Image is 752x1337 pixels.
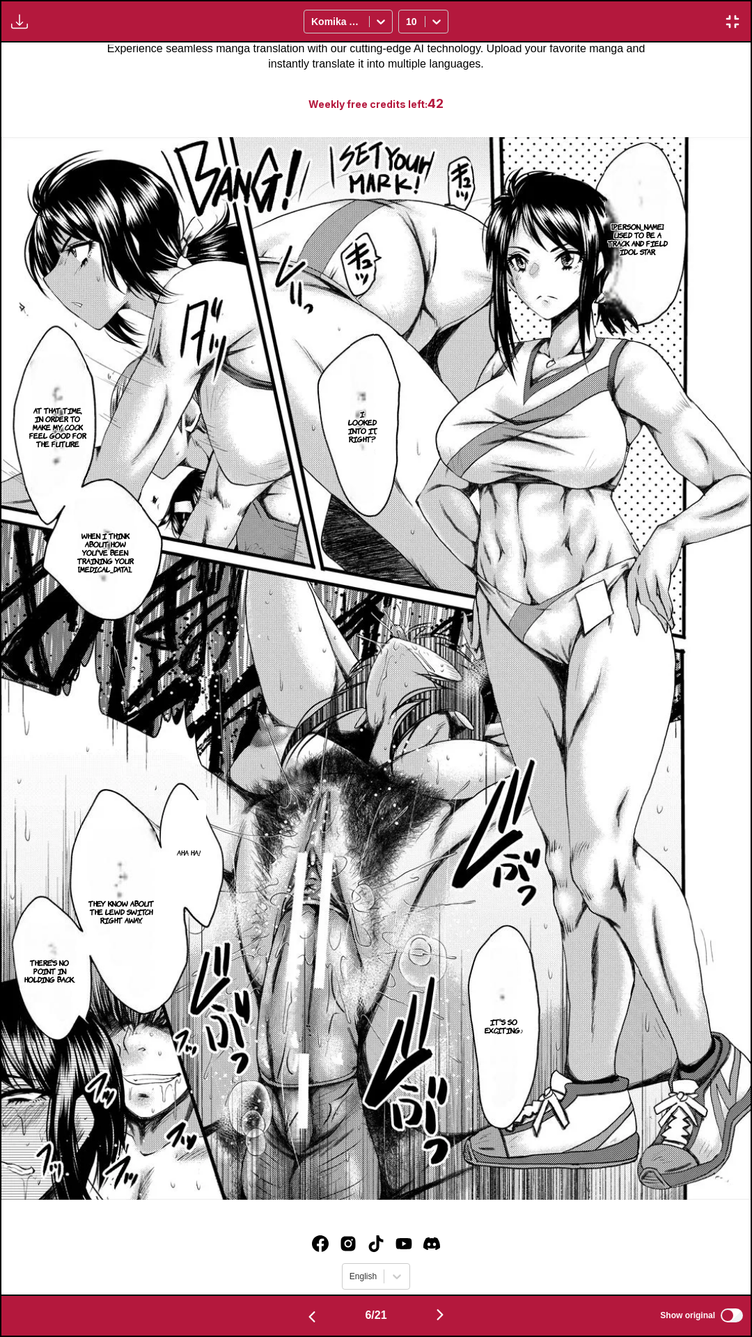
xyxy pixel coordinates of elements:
[69,529,142,576] p: When I think about how you've been training your [MEDICAL_DATA]...
[174,845,203,859] p: Aha ha!
[345,407,379,446] p: I looked into it, right?
[721,1308,743,1322] input: Show original
[604,219,671,258] p: [PERSON_NAME] used to be a track and field idol star.
[304,1308,320,1325] img: Previous page
[81,896,161,927] p: They know about the lewd switch right away.
[482,1015,526,1037] p: It's so exciting♪
[11,13,28,30] img: Download translated images
[660,1311,715,1320] span: Show original
[365,1309,386,1322] span: 6 / 21
[1,137,751,1201] img: Manga Panel
[19,955,79,986] p: There's no point in holding back.
[26,403,90,451] p: At that time, in order to make my cock feel good for the future
[432,1306,448,1323] img: Next page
